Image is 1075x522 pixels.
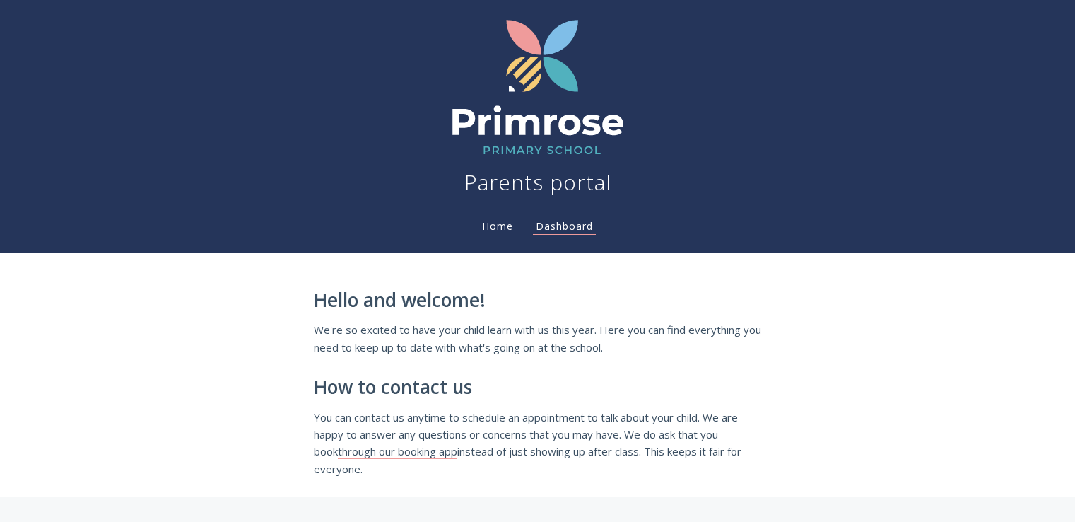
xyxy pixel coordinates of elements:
a: Dashboard [533,219,596,235]
p: We're so excited to have your child learn with us this year. Here you can find everything you nee... [314,321,762,356]
h1: Parents portal [464,168,611,197]
p: You can contact us anytime to schedule an appointment to talk about your child. We are happy to a... [314,409,762,478]
a: through our booking app [338,444,457,459]
h2: Hello and welcome! [314,290,762,311]
a: Home [479,219,516,233]
h2: How to contact us [314,377,762,398]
